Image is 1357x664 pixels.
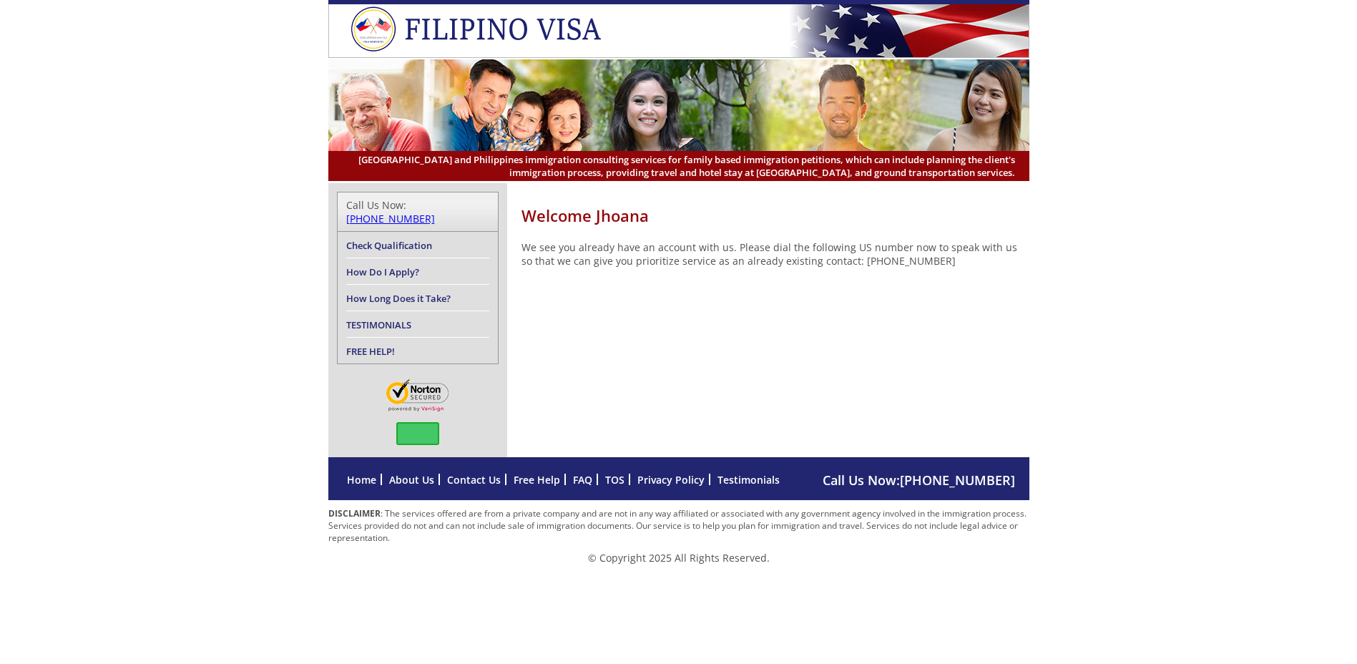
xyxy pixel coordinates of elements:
a: TESTIMONIALS [346,318,411,331]
a: Privacy Policy [637,473,705,487]
span: Call Us Now: [823,472,1015,489]
h1: Welcome Jhoana [521,205,1029,226]
a: Free Help [514,473,560,487]
a: Contact Us [447,473,501,487]
p: : The services offered are from a private company and are not in any way affiliated or associated... [328,507,1029,544]
p: © Copyright 2025 All Rights Reserved. [328,551,1029,565]
a: Testimonials [717,473,780,487]
a: [PHONE_NUMBER] [346,212,435,225]
strong: DISCLAIMER [328,507,381,519]
a: How Do I Apply? [346,265,419,278]
a: [PHONE_NUMBER] [900,472,1015,489]
a: TOS [605,473,624,487]
a: How Long Does it Take? [346,292,451,305]
a: FAQ [573,473,592,487]
a: Check Qualification [346,239,432,252]
a: Home [347,473,376,487]
a: About Us [389,473,434,487]
a: FREE HELP! [346,345,395,358]
p: We see you already have an account with us. Please dial the following US number now to speak with... [521,240,1029,268]
div: Call Us Now: [346,198,489,225]
span: [GEOGRAPHIC_DATA] and Philippines immigration consulting services for family based immigration pe... [343,153,1015,179]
